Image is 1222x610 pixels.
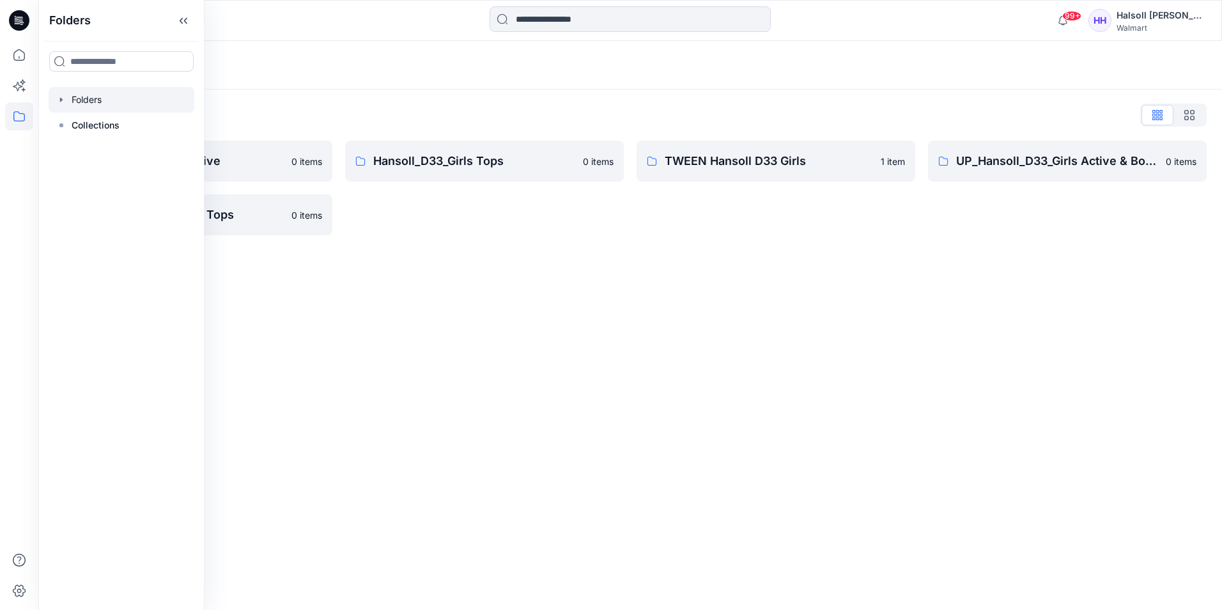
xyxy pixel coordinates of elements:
a: TWEEN Hansoll D33 Girls1 item [637,141,915,182]
p: UP_Hansoll_D33_Girls Active & Bottoms [956,152,1158,170]
a: Hansoll_D33_Girls Tops0 items [345,141,624,182]
p: 1 item [881,155,905,168]
div: Walmart [1117,23,1206,33]
p: TWEEN Hansoll D33 Girls [665,152,873,170]
p: 0 items [291,208,322,222]
p: Hansoll_D33_Girls Tops [373,152,575,170]
p: 0 items [1166,155,1196,168]
div: Halsoll [PERSON_NAME] Girls Design Team [1117,8,1206,23]
span: 99+ [1062,11,1081,21]
p: Collections [72,118,120,133]
p: 0 items [583,155,614,168]
a: UP_Hansoll_D33_Girls Active & Bottoms0 items [928,141,1207,182]
p: 0 items [291,155,322,168]
div: HH [1088,9,1111,32]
